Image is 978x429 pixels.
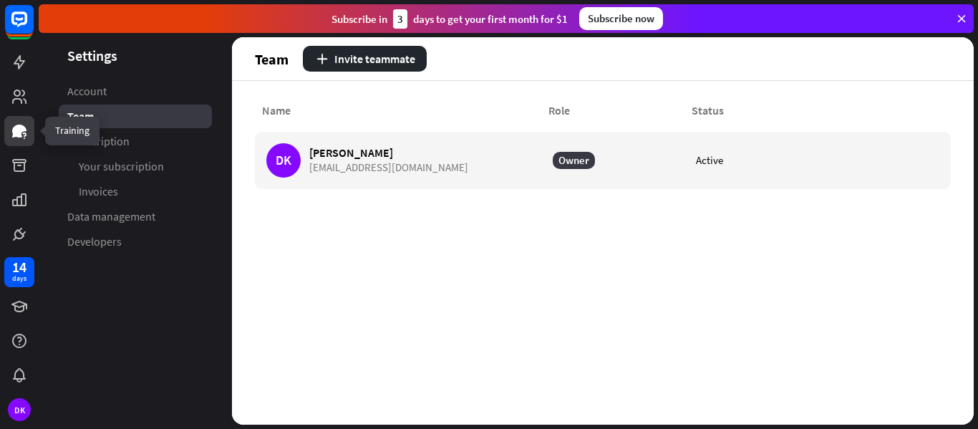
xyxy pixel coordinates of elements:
div: DK [8,398,31,421]
span: Developers [67,234,122,249]
div: days [12,274,26,284]
a: Subscription [59,130,212,153]
a: 14 days [4,257,34,287]
div: DK [266,143,301,178]
span: Team [67,109,94,124]
span: Data management [67,209,155,224]
div: Subscribe in days to get your first month for $1 [331,9,568,29]
div: Status [684,104,828,117]
button: Invite teammate [303,46,427,72]
div: Subscribe now [579,7,663,30]
a: Developers [59,230,212,254]
div: Role [541,104,684,117]
span: Invoices [79,184,118,199]
span: Your subscription [79,159,164,174]
a: Invoices [59,180,212,203]
header: Team [232,37,974,80]
a: Your subscription [59,155,212,178]
div: 14 [12,261,26,274]
header: Settings [39,46,232,65]
span: [EMAIL_ADDRESS][DOMAIN_NAME] [309,161,468,174]
button: Open LiveChat chat widget [11,6,54,49]
span: Subscription [67,134,130,149]
div: Active [696,154,723,167]
a: Data management [59,205,212,228]
div: Owner [553,152,595,169]
span: [PERSON_NAME] [309,146,468,160]
a: Account [59,79,212,103]
span: Account [67,84,107,99]
div: Name [255,104,541,117]
div: 3 [393,9,407,29]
